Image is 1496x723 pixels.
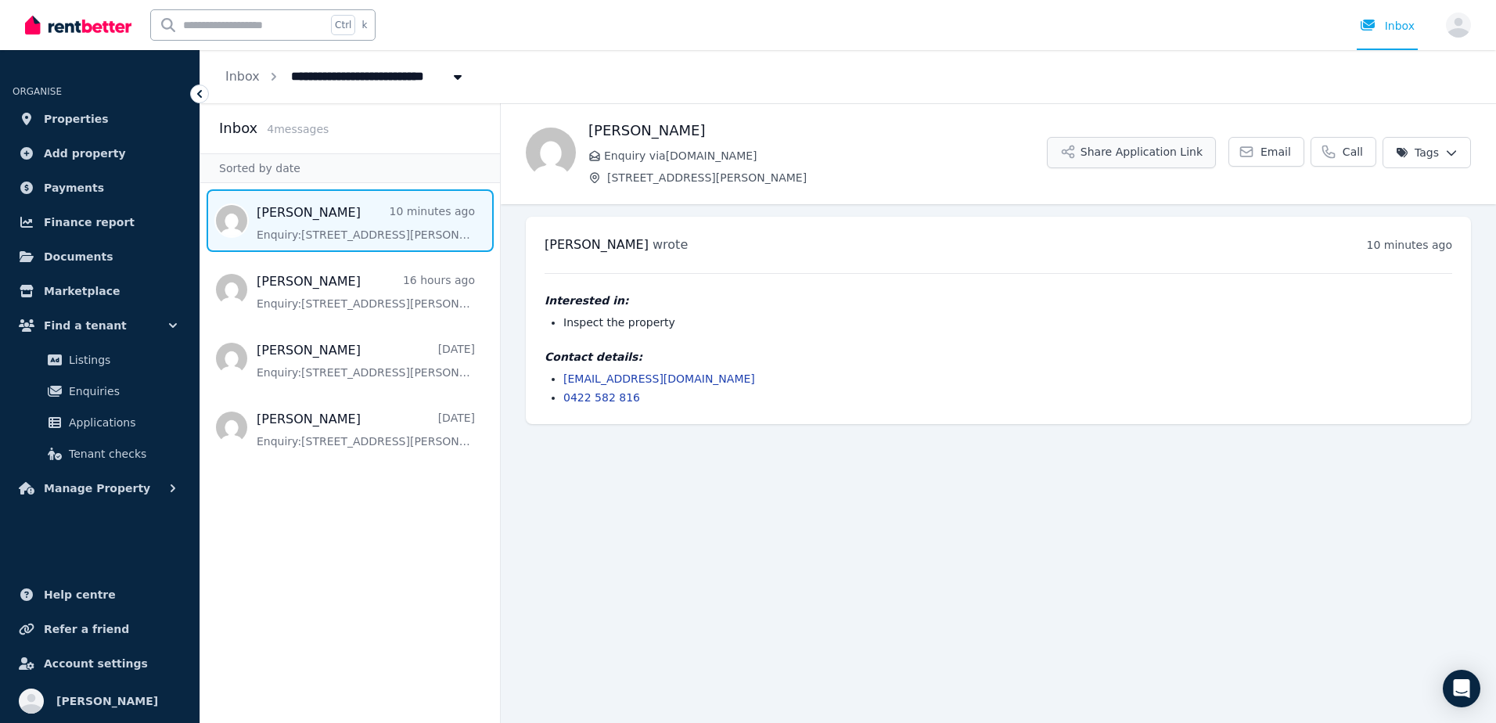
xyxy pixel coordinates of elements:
div: Sorted by date [200,153,500,183]
a: [PERSON_NAME]10 minutes agoEnquiry:[STREET_ADDRESS][PERSON_NAME]. [257,203,475,243]
a: Properties [13,103,187,135]
a: Call [1311,137,1376,167]
span: Find a tenant [44,316,127,335]
a: Inbox [225,69,260,84]
span: Refer a friend [44,620,129,638]
a: [EMAIL_ADDRESS][DOMAIN_NAME] [563,372,755,385]
a: Listings [19,344,181,376]
a: [PERSON_NAME][DATE]Enquiry:[STREET_ADDRESS][PERSON_NAME]. [257,410,475,449]
span: Marketplace [44,282,120,300]
span: Documents [44,247,113,266]
img: Leon Bowers [526,128,576,178]
button: Tags [1383,137,1471,168]
a: Applications [19,407,181,438]
img: RentBetter [25,13,131,37]
span: Applications [69,413,174,432]
h2: Inbox [219,117,257,139]
span: [PERSON_NAME] [56,692,158,710]
span: Listings [69,351,174,369]
button: Find a tenant [13,310,187,341]
nav: Message list [200,183,500,465]
a: [PERSON_NAME]16 hours agoEnquiry:[STREET_ADDRESS][PERSON_NAME]. [257,272,475,311]
h1: [PERSON_NAME] [588,120,1047,142]
a: Payments [13,172,187,203]
a: Enquiries [19,376,181,407]
time: 10 minutes ago [1367,239,1452,251]
span: 4 message s [267,123,329,135]
button: Manage Property [13,473,187,504]
span: wrote [653,237,688,252]
a: Documents [13,241,187,272]
span: Manage Property [44,479,150,498]
div: Open Intercom Messenger [1443,670,1480,707]
h4: Contact details: [545,349,1452,365]
a: Marketplace [13,275,187,307]
span: Tags [1396,145,1439,160]
span: ORGANISE [13,86,62,97]
a: 0422 582 816 [563,391,640,404]
a: Add property [13,138,187,169]
span: Ctrl [331,15,355,35]
span: Enquiry via [DOMAIN_NAME] [604,148,1047,164]
span: k [361,19,367,31]
span: Call [1343,144,1363,160]
span: [STREET_ADDRESS][PERSON_NAME] [607,170,1047,185]
a: Finance report [13,207,187,238]
span: Tenant checks [69,444,174,463]
span: Add property [44,144,126,163]
a: Email [1228,137,1304,167]
li: Inspect the property [563,315,1452,330]
span: Email [1260,144,1291,160]
div: Inbox [1360,18,1415,34]
span: Account settings [44,654,148,673]
a: Help centre [13,579,187,610]
span: Help centre [44,585,116,604]
a: Account settings [13,648,187,679]
span: Payments [44,178,104,197]
span: Finance report [44,213,135,232]
span: Enquiries [69,382,174,401]
button: Share Application Link [1047,137,1216,168]
a: [PERSON_NAME][DATE]Enquiry:[STREET_ADDRESS][PERSON_NAME]. [257,341,475,380]
a: Refer a friend [13,613,187,645]
span: Properties [44,110,109,128]
span: [PERSON_NAME] [545,237,649,252]
h4: Interested in: [545,293,1452,308]
a: Tenant checks [19,438,181,469]
nav: Breadcrumb [200,50,491,103]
